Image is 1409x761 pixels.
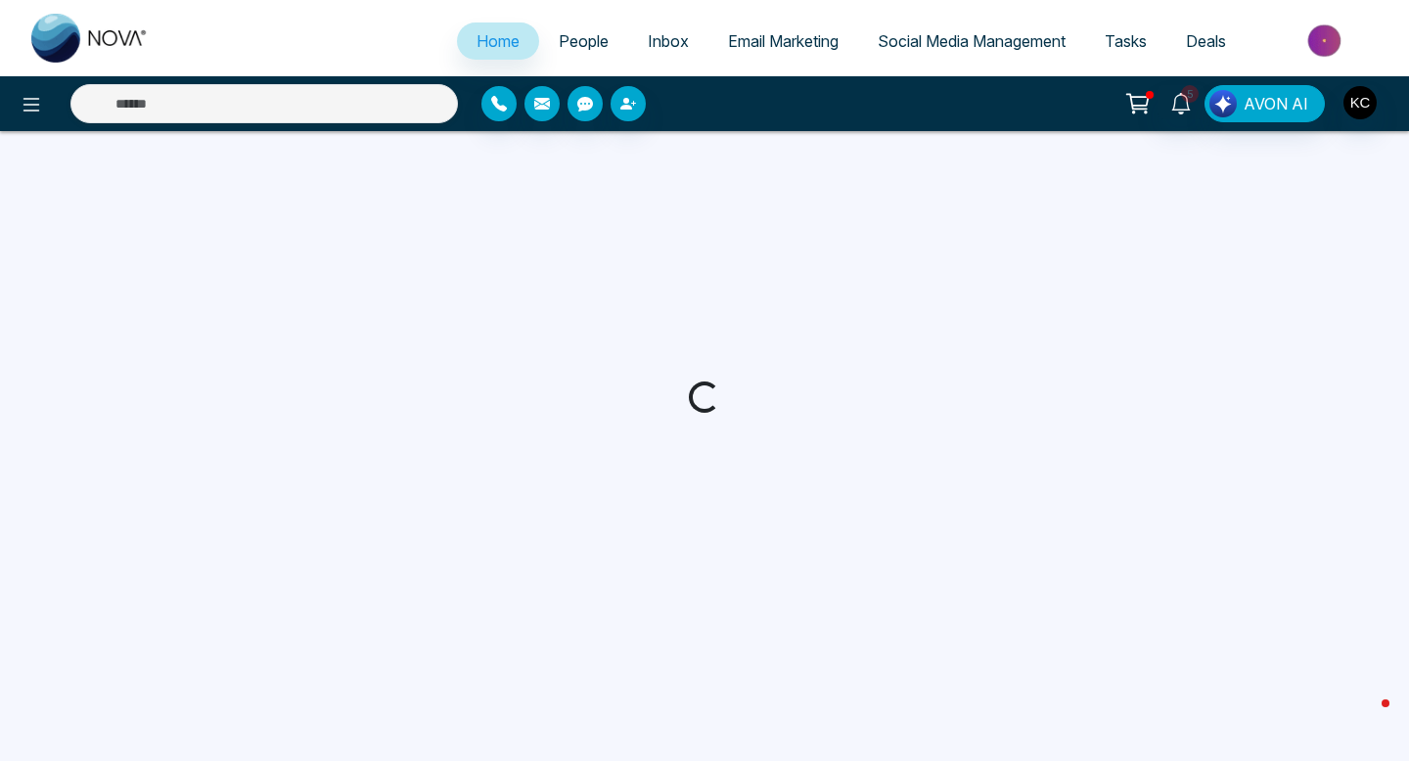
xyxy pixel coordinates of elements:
[1085,22,1166,60] a: Tasks
[628,22,708,60] a: Inbox
[1158,85,1204,119] a: 5
[477,31,520,51] span: Home
[539,22,628,60] a: People
[1105,31,1147,51] span: Tasks
[1209,90,1237,117] img: Lead Flow
[559,31,609,51] span: People
[1343,86,1377,119] img: User Avatar
[1166,22,1246,60] a: Deals
[1204,85,1325,122] button: AVON AI
[1342,694,1389,741] iframe: Intercom live chat
[728,31,839,51] span: Email Marketing
[878,31,1066,51] span: Social Media Management
[31,14,149,63] img: Nova CRM Logo
[457,22,539,60] a: Home
[1244,92,1308,115] span: AVON AI
[858,22,1085,60] a: Social Media Management
[708,22,858,60] a: Email Marketing
[1186,31,1226,51] span: Deals
[648,31,689,51] span: Inbox
[1181,85,1199,103] span: 5
[1255,19,1397,63] img: Market-place.gif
